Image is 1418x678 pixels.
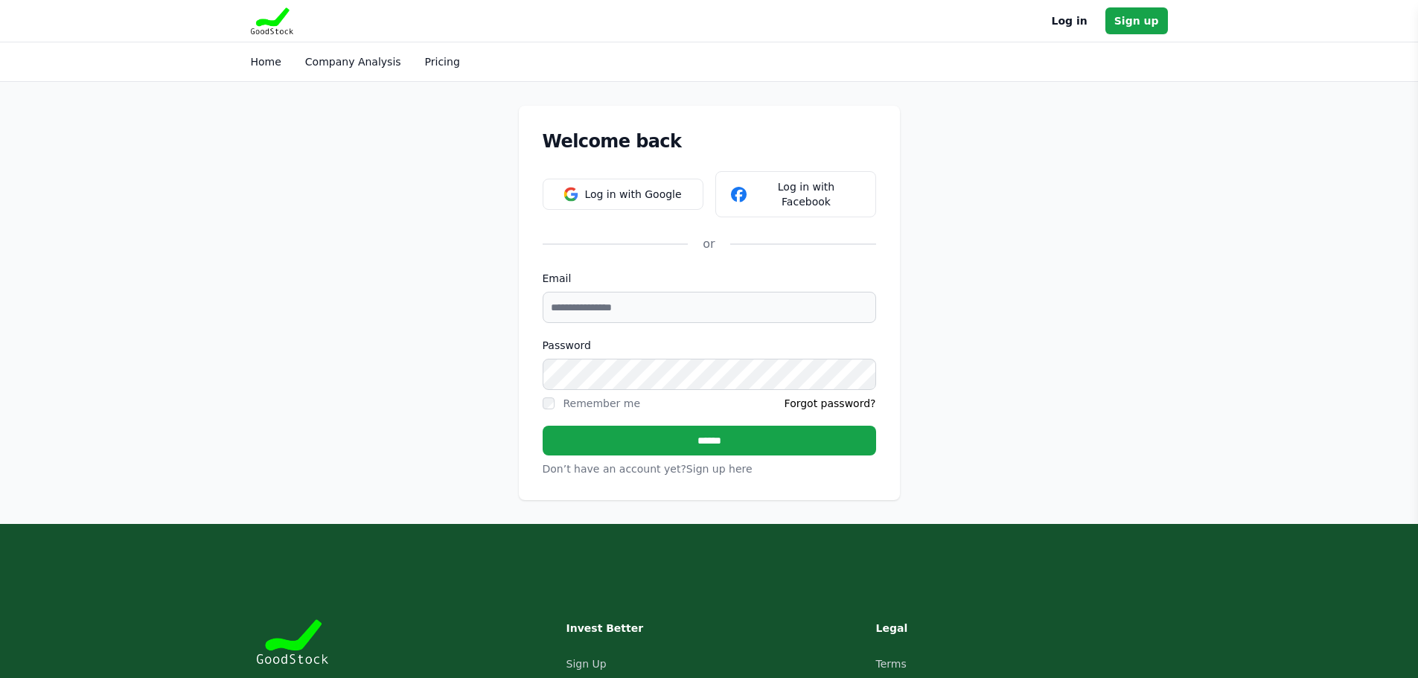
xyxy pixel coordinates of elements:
h3: Invest Better [566,619,697,637]
label: Email [543,271,876,286]
a: Pricing [425,56,460,68]
p: Don’t have an account yet? [543,461,876,476]
button: Log in with Facebook [715,171,876,217]
div: or [688,235,729,253]
a: Sign up [1105,7,1168,34]
img: Goodstock Logo [257,619,328,664]
a: Sign Up [566,658,607,670]
h1: Welcome back [543,129,876,153]
a: Terms [876,658,907,670]
h3: Legal [876,619,1007,637]
a: Forgot password? [785,396,876,411]
label: Password [543,338,876,353]
a: Log in [1052,12,1088,30]
a: Sign up here [686,463,753,475]
a: Company Analysis [305,56,401,68]
label: Remember me [563,397,641,409]
a: Home [251,56,281,68]
button: Log in with Google [543,179,703,210]
img: Goodstock Logo [251,7,294,34]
